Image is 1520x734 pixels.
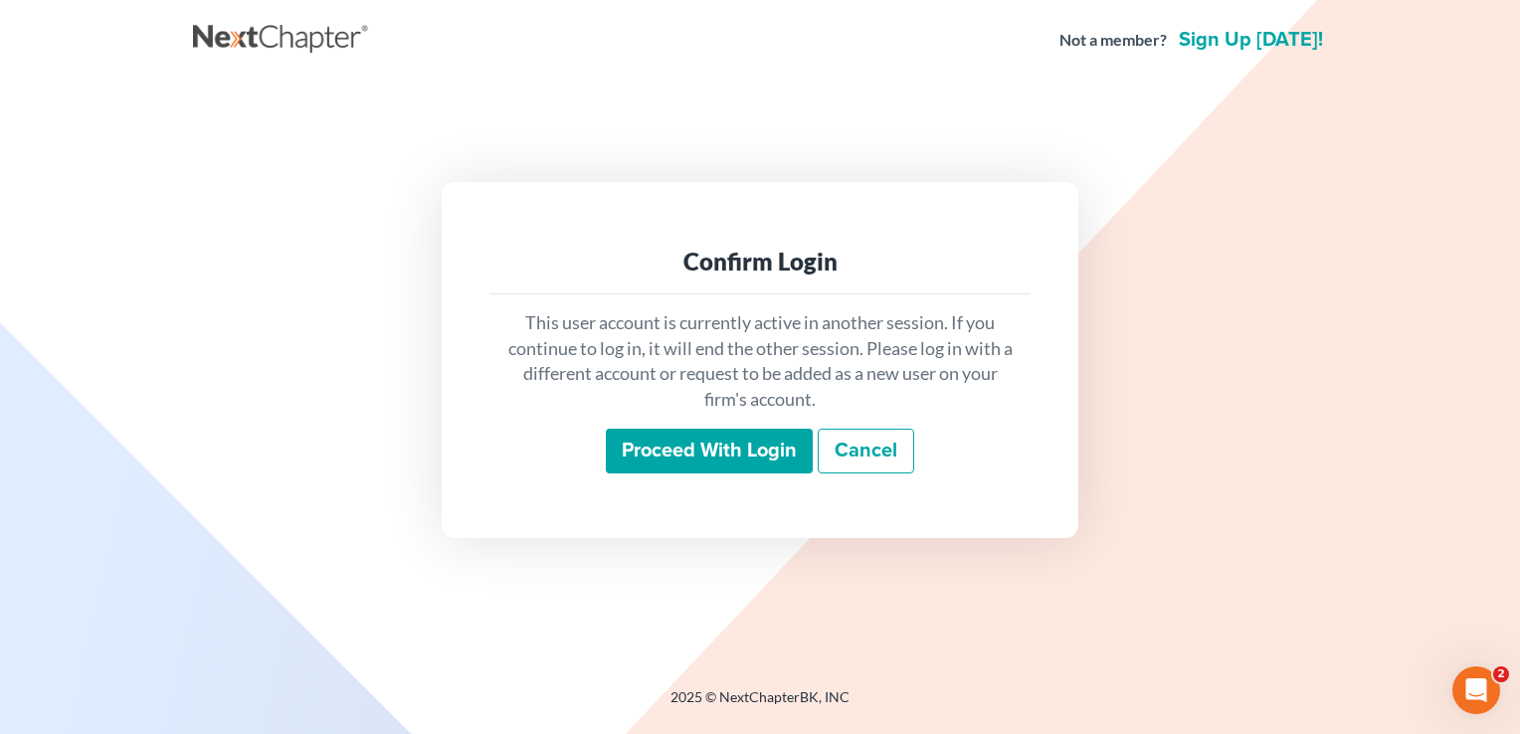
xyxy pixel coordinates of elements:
div: Confirm Login [505,246,1015,277]
div: 2025 © NextChapterBK, INC [193,687,1327,723]
p: This user account is currently active in another session. If you continue to log in, it will end ... [505,310,1015,413]
a: Cancel [818,429,914,474]
a: Sign up [DATE]! [1175,30,1327,50]
iframe: Intercom live chat [1452,666,1500,714]
span: 2 [1493,666,1509,682]
input: Proceed with login [606,429,813,474]
strong: Not a member? [1059,29,1167,52]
